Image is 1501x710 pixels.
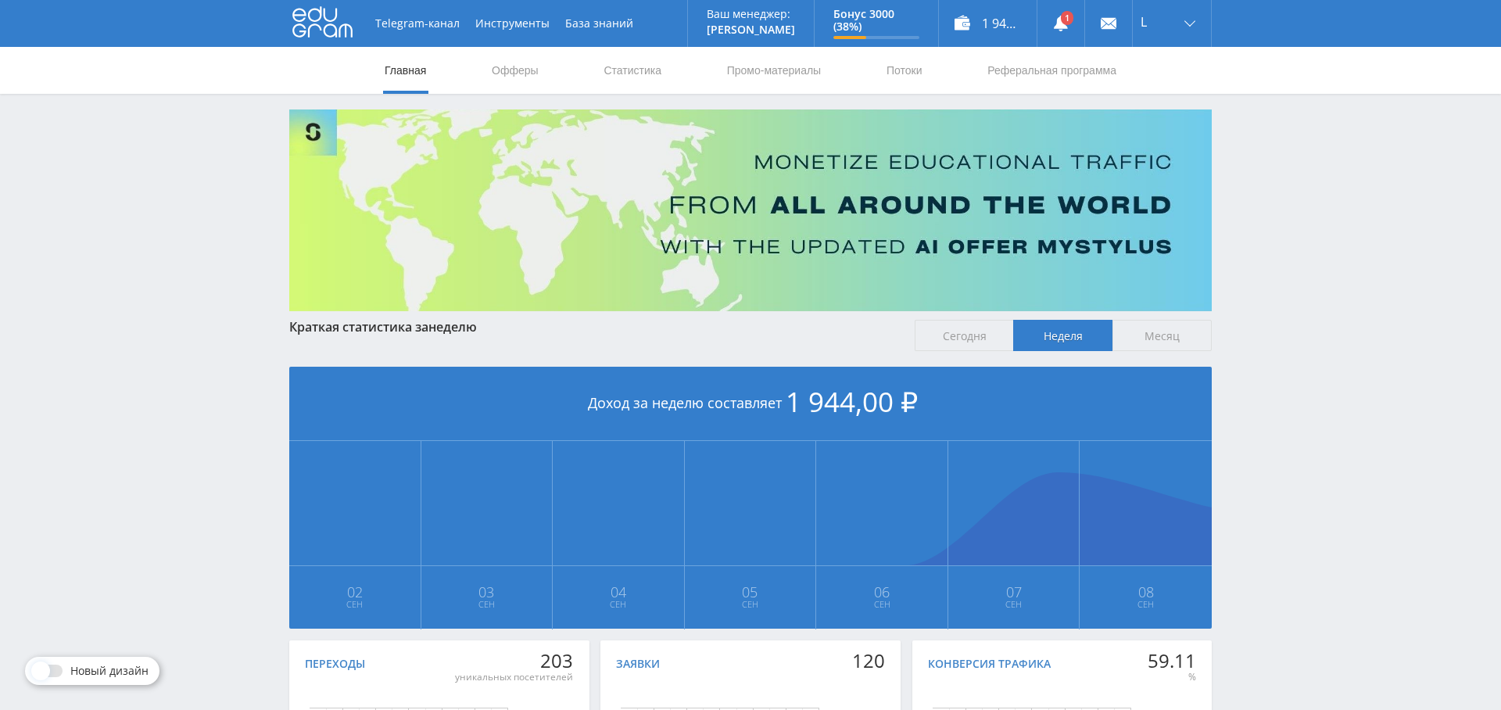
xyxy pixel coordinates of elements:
[1141,16,1147,28] span: L
[1013,320,1112,351] span: Неделя
[553,598,683,611] span: Сен
[289,109,1212,311] img: Banner
[290,598,420,611] span: Сен
[290,586,420,598] span: 02
[725,47,822,94] a: Промо-материалы
[490,47,540,94] a: Офферы
[928,658,1051,670] div: Конверсия трафика
[817,598,947,611] span: Сен
[986,47,1118,94] a: Реферальная программа
[686,586,815,598] span: 05
[602,47,663,94] a: Статистика
[616,658,660,670] div: Заявки
[455,671,573,683] div: уникальных посетителей
[455,650,573,672] div: 203
[422,598,552,611] span: Сен
[305,658,365,670] div: Переходы
[1148,671,1196,683] div: %
[686,598,815,611] span: Сен
[1080,586,1211,598] span: 08
[833,8,919,33] p: Бонус 3000 (38%)
[428,318,477,335] span: неделю
[70,665,149,677] span: Новый дизайн
[1112,320,1212,351] span: Месяц
[422,586,552,598] span: 03
[707,8,795,20] p: Ваш менеджер:
[949,586,1079,598] span: 07
[289,320,899,334] div: Краткая статистика за
[786,383,918,420] span: 1 944,00 ₽
[289,367,1212,441] div: Доход за неделю составляет
[383,47,428,94] a: Главная
[949,598,1079,611] span: Сен
[1148,650,1196,672] div: 59.11
[1080,598,1211,611] span: Сен
[817,586,947,598] span: 06
[707,23,795,36] p: [PERSON_NAME]
[885,47,924,94] a: Потоки
[915,320,1014,351] span: Сегодня
[553,586,683,598] span: 04
[852,650,885,672] div: 120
